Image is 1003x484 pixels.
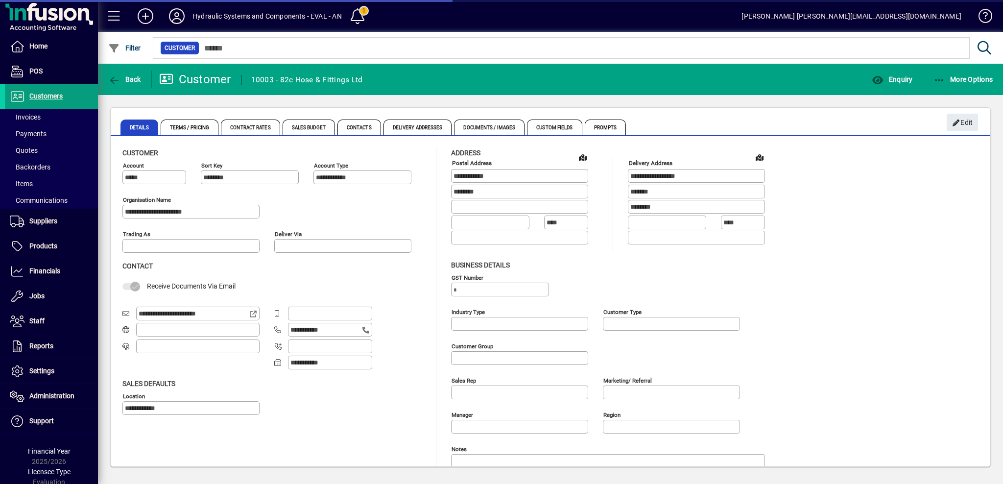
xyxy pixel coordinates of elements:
[29,67,43,75] span: POS
[98,71,152,88] app-page-header-button: Back
[108,44,141,52] span: Filter
[29,92,63,100] span: Customers
[29,342,53,350] span: Reports
[201,162,222,169] mat-label: Sort key
[452,445,467,452] mat-label: Notes
[585,120,626,135] span: Prompts
[29,392,74,400] span: Administration
[947,114,978,131] button: Edit
[603,411,621,418] mat-label: Region
[5,359,98,384] a: Settings
[10,196,68,204] span: Communications
[452,377,476,384] mat-label: Sales rep
[527,120,582,135] span: Custom Fields
[251,72,363,88] div: 10003 - 82c Hose & Fittings Ltd
[29,242,57,250] span: Products
[28,468,71,476] span: Licensee Type
[106,39,143,57] button: Filter
[29,217,57,225] span: Suppliers
[10,113,41,121] span: Invoices
[741,8,961,24] div: [PERSON_NAME] [PERSON_NAME][EMAIL_ADDRESS][DOMAIN_NAME]
[314,162,348,169] mat-label: Account Type
[452,308,485,315] mat-label: Industry type
[752,149,767,165] a: View on map
[451,149,480,157] span: Address
[575,149,591,165] a: View on map
[5,34,98,59] a: Home
[5,409,98,434] a: Support
[29,292,45,300] span: Jobs
[108,75,141,83] span: Back
[123,162,144,169] mat-label: Account
[603,308,642,315] mat-label: Customer type
[275,231,302,238] mat-label: Deliver via
[29,42,48,50] span: Home
[161,120,219,135] span: Terms / Pricing
[452,411,473,418] mat-label: Manager
[10,180,33,188] span: Items
[5,384,98,409] a: Administration
[5,59,98,84] a: POS
[165,43,195,53] span: Customer
[159,72,231,87] div: Customer
[192,8,342,24] div: Hydraulic Systems and Components - EVAL - AN
[10,146,38,154] span: Quotes
[123,196,171,203] mat-label: Organisation name
[29,367,54,375] span: Settings
[28,447,71,455] span: Financial Year
[933,75,993,83] span: More Options
[451,261,510,269] span: Business details
[5,159,98,175] a: Backorders
[122,262,153,270] span: Contact
[452,274,483,281] mat-label: GST Number
[5,109,98,125] a: Invoices
[931,71,996,88] button: More Options
[869,71,915,88] button: Enquiry
[122,380,175,387] span: Sales defaults
[10,163,50,171] span: Backorders
[147,282,236,290] span: Receive Documents Via Email
[454,120,525,135] span: Documents / Images
[10,130,47,138] span: Payments
[29,317,45,325] span: Staff
[337,120,381,135] span: Contacts
[29,267,60,275] span: Financials
[452,342,493,349] mat-label: Customer group
[221,120,280,135] span: Contract Rates
[123,392,145,399] mat-label: Location
[5,192,98,209] a: Communications
[5,142,98,159] a: Quotes
[161,7,192,25] button: Profile
[106,71,143,88] button: Back
[5,125,98,142] a: Payments
[29,417,54,425] span: Support
[383,120,452,135] span: Delivery Addresses
[5,284,98,309] a: Jobs
[971,2,991,34] a: Knowledge Base
[952,115,973,131] span: Edit
[283,120,335,135] span: Sales Budget
[5,309,98,334] a: Staff
[603,377,652,384] mat-label: Marketing/ Referral
[122,149,158,157] span: Customer
[5,234,98,259] a: Products
[123,231,150,238] mat-label: Trading as
[5,175,98,192] a: Items
[5,209,98,234] a: Suppliers
[872,75,912,83] span: Enquiry
[130,7,161,25] button: Add
[120,120,158,135] span: Details
[5,259,98,284] a: Financials
[5,334,98,359] a: Reports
